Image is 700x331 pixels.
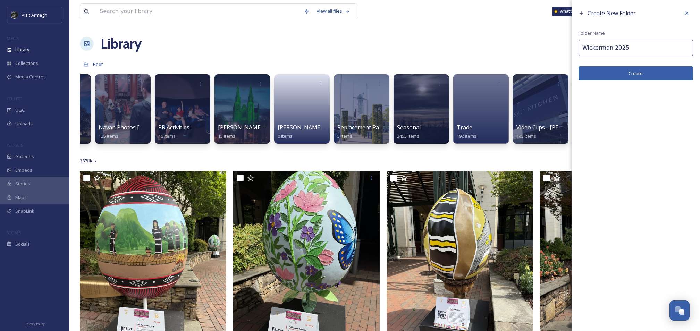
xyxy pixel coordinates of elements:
a: Video Clips - [PERSON_NAME]145 items [516,124,594,139]
span: Replacement Panel Rushmere [337,124,415,131]
a: Seasonal2453 items [397,124,421,139]
span: 0 items [278,133,293,139]
span: 192 items [457,133,476,139]
a: View all files [313,5,354,18]
span: Navan Photos [DATE] [99,124,155,131]
a: [PERSON_NAME] Photos Seasons 20240 items [278,124,379,139]
input: Name [579,40,693,56]
span: WIDGETS [7,143,23,148]
span: 2453 items [397,133,419,139]
span: 5 items [337,133,352,139]
span: Socials [15,241,30,247]
span: Embeds [15,167,32,173]
span: Maps [15,194,27,201]
span: UGC [15,107,25,113]
span: Media Centres [15,74,46,80]
span: Visit Armagh [22,12,47,18]
span: COLLECT [7,96,22,101]
span: Library [15,46,29,53]
a: [PERSON_NAME] HOSP 2025 PA Image15 items [218,124,319,139]
span: 15 items [218,133,235,139]
a: Navan Photos [DATE]125 items [99,124,155,139]
a: Trade192 items [457,124,476,139]
a: What's New [552,7,587,16]
span: Video Clips - [PERSON_NAME] [516,124,594,131]
span: 387 file s [80,158,96,164]
a: PR Activities46 items [158,124,189,139]
span: Folder Name [579,30,605,36]
span: Seasonal [397,124,421,131]
span: Collections [15,60,38,67]
span: MEDIA [7,36,19,41]
span: 125 items [99,133,118,139]
button: Create [579,66,693,80]
span: 145 items [516,133,536,139]
span: 46 items [158,133,176,139]
img: THE-FIRST-PLACE-VISIT-ARMAGH.COM-BLACK.jpg [11,11,18,18]
span: SnapLink [15,208,34,214]
span: Create New Folder [588,9,636,17]
span: [PERSON_NAME] HOSP 2025 PA Image [218,124,319,131]
span: Privacy Policy [25,322,45,326]
span: PR Activities [158,124,189,131]
span: Galleries [15,153,34,160]
span: Root [93,61,103,67]
span: Stories [15,180,30,187]
a: Replacement Panel Rushmere5 items [337,124,415,139]
button: Open Chat [669,300,690,321]
input: Search your library [96,4,301,19]
span: Uploads [15,120,33,127]
span: SOCIALS [7,230,21,235]
span: [PERSON_NAME] Photos Seasons 2024 [278,124,379,131]
a: Library [101,33,142,54]
span: Trade [457,124,472,131]
a: Privacy Policy [25,319,45,328]
a: Root [93,60,103,68]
